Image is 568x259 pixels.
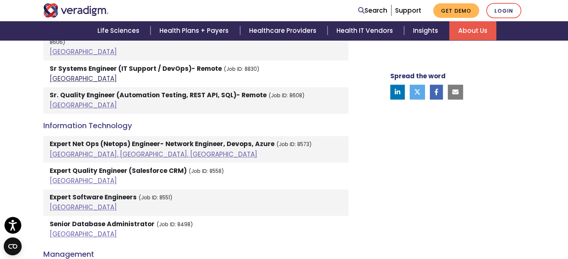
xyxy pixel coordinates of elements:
[50,47,117,56] a: [GEOGRAPHIC_DATA]
[276,141,312,148] small: (Job ID: 8573)
[449,21,496,40] a: About Us
[50,230,117,239] a: [GEOGRAPHIC_DATA]
[50,150,257,159] a: [GEOGRAPHIC_DATA], [GEOGRAPHIC_DATA], [GEOGRAPHIC_DATA]
[4,237,22,255] button: Open CMP widget
[50,91,267,100] strong: Sr. Quality Engineer (Automation Testing, REST API, SQL)- Remote
[358,6,387,16] a: Search
[50,64,222,73] strong: Sr Systems Engineer (IT Support / DevOps)- Remote
[189,168,224,175] small: (Job ID: 8558)
[50,176,117,185] a: [GEOGRAPHIC_DATA]
[269,92,305,99] small: (Job ID: 8608)
[395,6,421,15] a: Support
[156,221,193,228] small: (Job ID: 8498)
[89,21,150,40] a: Life Sciences
[139,194,173,201] small: (Job ID: 8551)
[328,21,404,40] a: Health IT Vendors
[390,72,446,80] strong: Spread the word
[50,74,117,83] a: [GEOGRAPHIC_DATA]
[43,3,109,18] img: Veradigm logo
[50,193,137,202] strong: Expert Software Engineers
[50,166,187,175] strong: Expert Quality Engineer (Salesforce CRM)
[50,203,117,212] a: [GEOGRAPHIC_DATA]
[433,3,479,18] a: Get Demo
[150,21,240,40] a: Health Plans + Payers
[43,250,348,259] h4: Management
[50,101,117,110] a: [GEOGRAPHIC_DATA]
[240,21,328,40] a: Healthcare Providers
[224,66,260,73] small: (Job ID: 8830)
[486,3,521,18] a: Login
[50,219,155,228] strong: Senior Database Administrator
[43,121,348,130] h4: Information Technology
[50,139,274,148] strong: Expert Net Ops (Netops) Engineer- Network Engineer, Devops, Azure
[404,21,449,40] a: Insights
